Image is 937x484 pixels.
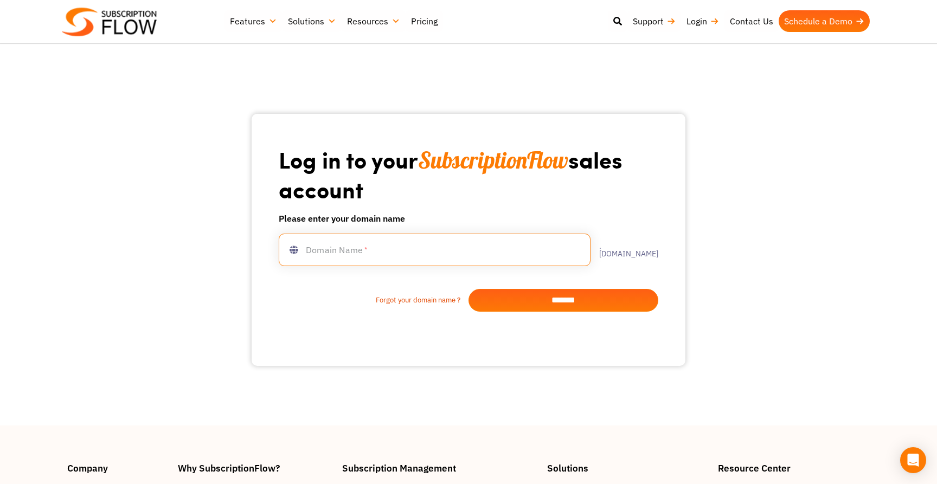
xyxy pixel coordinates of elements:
a: Forgot your domain name ? [279,295,468,306]
h4: Subscription Management [342,463,536,473]
a: Login [681,10,724,32]
a: Contact Us [724,10,779,32]
a: Support [627,10,681,32]
h4: Why SubscriptionFlow? [178,463,332,473]
a: Solutions [283,10,342,32]
h1: Log in to your sales account [279,145,658,203]
span: SubscriptionFlow [418,146,568,175]
div: Open Intercom Messenger [900,447,926,473]
h6: Please enter your domain name [279,212,658,225]
h4: Company [67,463,167,473]
a: Resources [342,10,406,32]
h4: Resource Center [718,463,870,473]
label: .[DOMAIN_NAME] [591,242,658,257]
h4: Solutions [547,463,707,473]
img: Subscriptionflow [62,8,157,36]
a: Schedule a Demo [779,10,870,32]
a: Pricing [406,10,443,32]
a: Features [224,10,283,32]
